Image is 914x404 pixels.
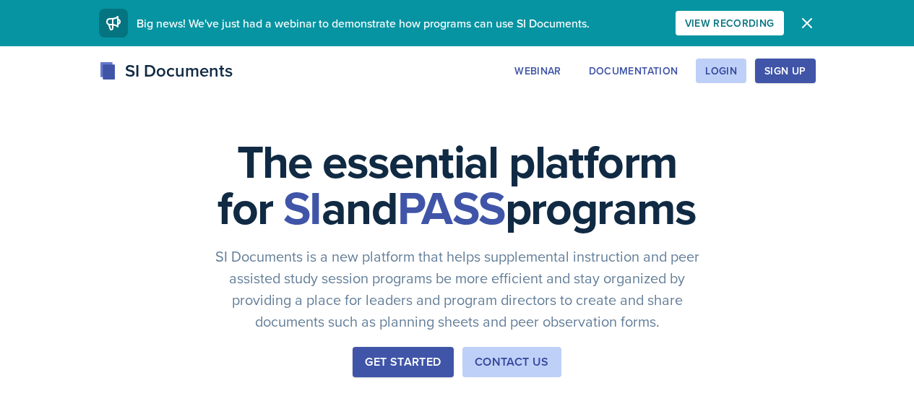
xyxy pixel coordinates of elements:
div: SI Documents [99,58,233,84]
div: Get Started [365,353,441,371]
button: Login [696,59,746,83]
button: Contact Us [462,347,561,377]
div: Webinar [514,65,561,77]
span: Big news! We've just had a webinar to demonstrate how programs can use SI Documents. [137,15,590,31]
button: Documentation [579,59,688,83]
button: View Recording [676,11,784,35]
div: Documentation [589,65,678,77]
div: Sign Up [764,65,806,77]
div: Contact Us [475,353,549,371]
div: View Recording [685,17,775,29]
button: Get Started [353,347,453,377]
button: Webinar [505,59,570,83]
div: Login [705,65,737,77]
button: Sign Up [755,59,815,83]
